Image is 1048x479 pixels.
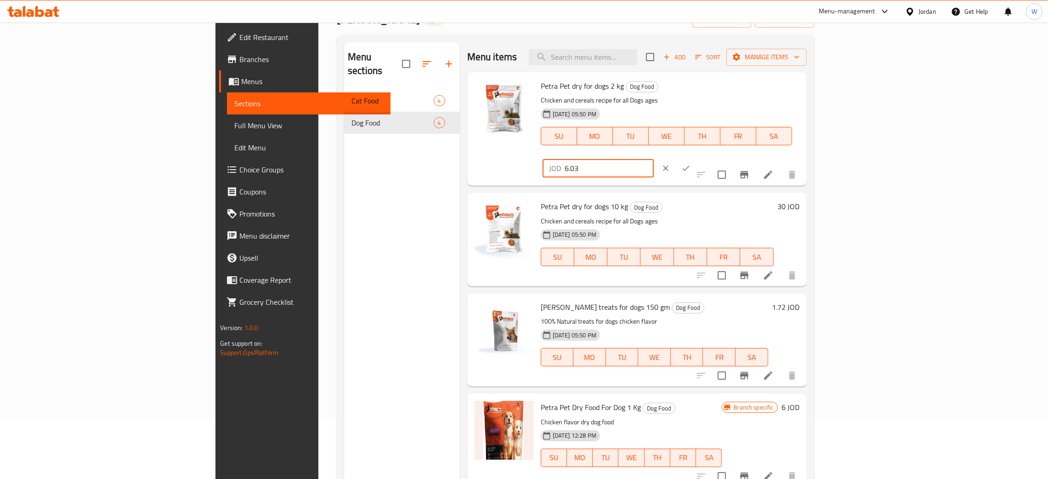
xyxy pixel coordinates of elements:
a: Menu disclaimer [219,225,391,247]
button: FR [707,248,740,266]
button: WE [638,348,671,366]
span: SA [739,351,765,364]
button: delete [781,164,803,186]
span: Petra Pet Dry Food For Dog 1 Kg [541,400,641,414]
h6: 30 JOD [777,200,799,213]
span: Add item [660,50,689,64]
span: Edit Menu [234,142,383,153]
span: Sort sections [416,53,438,75]
span: Select to update [712,366,731,385]
a: Edit Menu [227,137,391,159]
p: Chicken and cereals recipe for all Dogs ages [541,95,792,106]
p: 100% Natural treats for dogs chicken flavor [541,316,768,327]
p: JOD [549,163,561,174]
button: WE [640,248,674,266]
span: Full Menu View [234,120,383,131]
button: Add section [438,53,460,75]
div: Menu-management [819,6,875,17]
span: MO [577,351,602,364]
a: Sections [227,92,391,114]
span: Sort [695,52,720,63]
span: Menu disclaimer [239,230,383,241]
span: Select to update [712,266,731,285]
button: TU [606,348,639,366]
span: TU [610,351,635,364]
button: MO [577,127,613,145]
img: Petra Pet dry for dogs 2 kg [475,80,533,138]
span: Sections [234,98,383,109]
span: FR [674,451,692,464]
button: SA [740,248,773,266]
p: Chicken flavor dry dog food [541,416,722,428]
button: TU [593,449,618,467]
span: TH [648,451,667,464]
span: TU [611,251,637,264]
button: delete [781,264,803,286]
span: Sort items [689,50,726,64]
img: Petra Pet Dry Food For Dog 1 Kg [475,401,533,460]
a: Edit Restaurant [219,26,391,48]
p: Chicken and cereals recipe for all Dogs ages [541,216,774,227]
span: Branches [239,54,383,65]
button: FR [720,127,756,145]
span: Select section [640,47,660,67]
input: search [529,49,637,65]
button: SA [756,127,792,145]
h6: 1.72 JOD [772,301,799,314]
button: TH [674,248,707,266]
span: SU [545,351,570,364]
span: Dog Food [630,202,662,213]
button: delete [781,365,803,387]
a: Grocery Checklist [219,291,391,313]
span: FR [711,251,736,264]
a: Branches [219,48,391,70]
span: Cat Food [351,95,434,106]
button: TU [613,127,649,145]
span: 4 [434,119,445,127]
h6: 6 JOD [782,401,799,414]
a: Promotions [219,203,391,225]
a: Coupons [219,181,391,203]
span: 4 [434,97,445,105]
span: MO [581,130,609,143]
span: [DATE] 05:50 PM [549,230,600,239]
button: WE [649,127,685,145]
span: SA [744,251,770,264]
span: WE [644,251,670,264]
button: MO [574,248,607,266]
span: SU [545,251,571,264]
span: Dog Food [626,81,658,92]
button: TH [685,127,720,145]
span: Petra Pet dry for dogs 2 kg [541,79,624,93]
span: Select to update [712,165,731,184]
a: Menus [219,70,391,92]
span: [DATE] 12:28 PM [549,431,600,440]
span: Coverage Report [239,274,383,285]
span: Select all sections [397,54,416,74]
span: FR [707,351,732,364]
span: Add [662,52,687,63]
button: TH [671,348,703,366]
button: Branch-specific-item [733,365,755,387]
button: SA [696,449,722,467]
span: TU [617,130,645,143]
a: Support.OpsPlatform [220,347,278,359]
span: Grocery Checklist [239,297,383,308]
span: W [1031,6,1037,17]
span: WE [642,351,667,364]
span: Dog Food [672,302,704,313]
a: Edit menu item [763,370,774,381]
button: ok [676,158,696,178]
span: SA [700,451,718,464]
button: TU [607,248,640,266]
button: WE [618,449,644,467]
span: MO [571,451,589,464]
button: Branch-specific-item [733,164,755,186]
img: Petra Pet dry for dogs 10 kg [475,200,533,259]
button: MO [567,449,593,467]
span: TH [674,351,700,364]
div: Dog Food4 [344,112,460,134]
span: [PERSON_NAME] treats for dogs 150 gm [541,300,670,314]
span: Dog Food [643,403,675,414]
